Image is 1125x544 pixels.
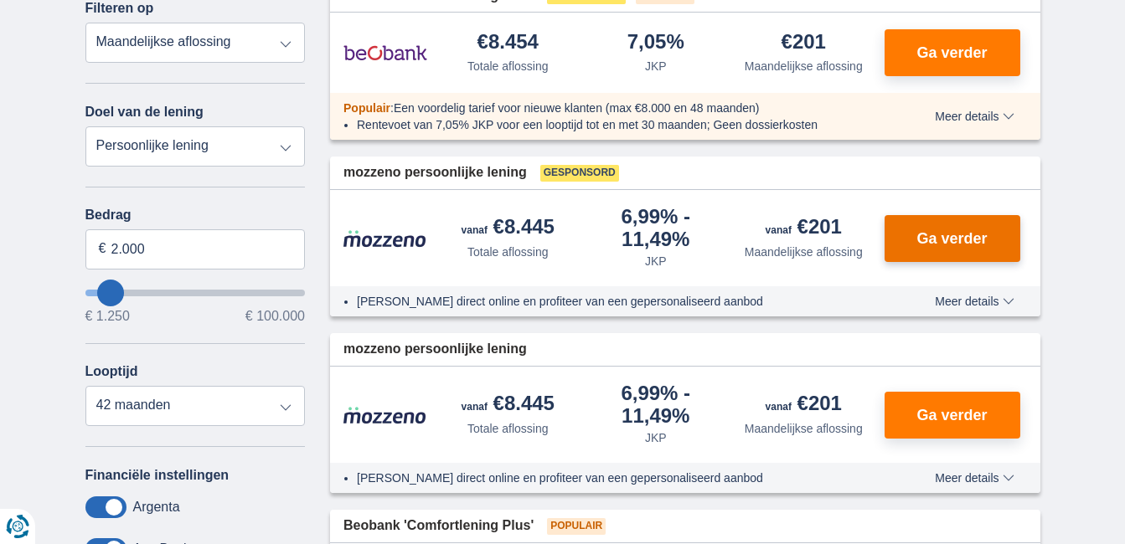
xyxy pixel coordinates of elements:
[85,310,130,323] span: € 1.250
[394,101,760,115] span: Een voordelig tarief voor nieuwe klanten (max €8.000 en 48 maanden)
[343,163,527,182] span: mozzeno persoonlijke lening
[935,472,1014,484] span: Meer details
[885,392,1020,439] button: Ga verder
[133,500,180,515] label: Argenta
[922,295,1026,308] button: Meer details
[85,290,306,296] input: wantToBorrow
[85,1,154,16] label: Filteren op
[916,45,987,60] span: Ga verder
[85,364,138,379] label: Looptijd
[935,295,1014,307] span: Meer details
[343,101,390,115] span: Populair
[916,231,987,246] span: Ga verder
[99,239,106,259] span: €
[766,393,842,417] div: €201
[85,468,230,483] label: Financiële instellingen
[885,29,1020,76] button: Ga verder
[782,32,826,54] div: €201
[645,429,667,446] div: JKP
[343,32,427,74] img: product.pl.alt Beobank
[357,293,874,310] li: [PERSON_NAME] direct online en profiteer van een gepersonaliseerd aanbod
[645,58,667,74] div: JKP
[462,393,555,417] div: €8.445
[589,383,724,426] div: 6,99%
[462,217,555,240] div: €8.445
[467,244,549,260] div: Totale aflossing
[935,110,1014,122] span: Meer details
[467,58,549,74] div: Totale aflossing
[922,110,1026,123] button: Meer details
[745,58,863,74] div: Maandelijkse aflossing
[766,217,842,240] div: €201
[745,420,863,437] div: Maandelijkse aflossing
[540,165,619,182] span: Gesponsord
[645,253,667,269] div: JKP
[343,229,427,248] img: product.pl.alt Mozzeno
[245,310,305,323] span: € 100.000
[885,215,1020,262] button: Ga verder
[922,471,1026,485] button: Meer details
[85,208,306,223] label: Bedrag
[477,32,539,54] div: €8.454
[357,116,874,133] li: Rentevoet van 7,05% JKP voor een looptijd tot en met 30 maanden; Geen dossierkosten
[547,518,606,535] span: Populair
[916,408,987,423] span: Ga verder
[85,105,204,120] label: Doel van de lening
[627,32,684,54] div: 7,05%
[589,207,724,249] div: 6,99%
[357,470,874,486] li: [PERSON_NAME] direct online en profiteer van een gepersonaliseerd aanbod
[330,100,887,116] div: :
[343,340,527,359] span: mozzeno persoonlijke lening
[343,406,427,424] img: product.pl.alt Mozzeno
[745,244,863,260] div: Maandelijkse aflossing
[467,420,549,437] div: Totale aflossing
[343,516,534,536] span: Beobank 'Comfortlening Plus'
